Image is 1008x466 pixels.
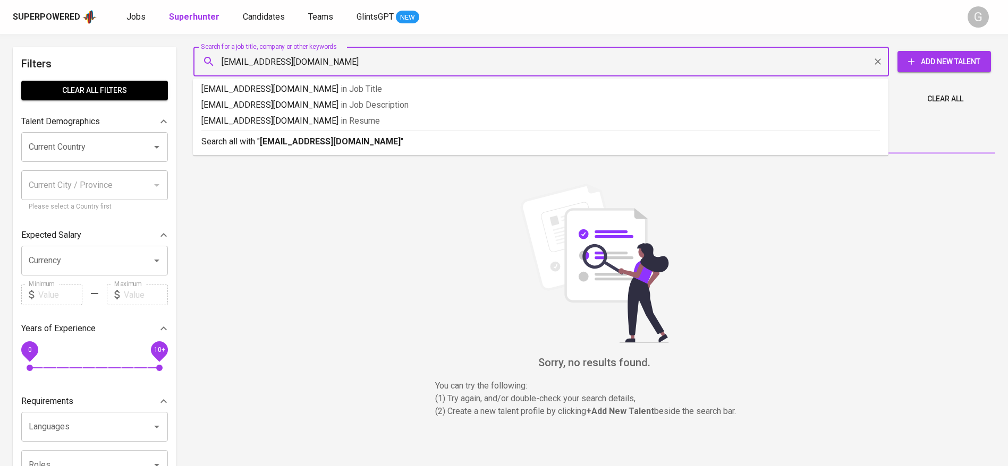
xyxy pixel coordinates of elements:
img: app logo [82,9,97,25]
a: Superpoweredapp logo [13,9,97,25]
h6: Filters [21,55,168,72]
span: 0 [28,346,31,353]
div: Superpowered [13,11,80,23]
button: Open [149,419,164,434]
span: Teams [308,12,333,22]
button: Clear [870,54,885,69]
a: GlintsGPT NEW [357,11,419,24]
p: Requirements [21,395,73,408]
span: GlintsGPT [357,12,394,22]
b: [EMAIL_ADDRESS][DOMAIN_NAME] [260,136,401,146]
span: Clear All [927,92,963,106]
p: You can try the following : [435,379,754,392]
p: Please select a Country first [29,202,160,212]
div: Talent Demographics [21,111,168,132]
span: Candidates [243,12,285,22]
p: Expected Salary [21,229,81,241]
p: [EMAIL_ADDRESS][DOMAIN_NAME] [201,83,880,96]
span: 10+ [154,346,165,353]
span: NEW [396,12,419,23]
input: Value [38,284,82,305]
p: Years of Experience [21,322,96,335]
b: + Add New Talent [586,406,654,416]
button: Open [149,140,164,154]
span: in Job Title [341,84,382,94]
p: [EMAIL_ADDRESS][DOMAIN_NAME] [201,115,880,127]
p: (1) Try again, and/or double-check your search details, [435,392,754,405]
p: Talent Demographics [21,115,100,128]
div: Years of Experience [21,318,168,339]
div: Expected Salary [21,225,168,246]
span: Jobs [126,12,146,22]
button: Open [149,253,164,268]
div: G [968,6,989,28]
button: Clear All [923,89,968,109]
button: Clear All filters [21,81,168,100]
h6: Sorry, no results found. [193,354,995,371]
input: Value [124,284,168,305]
a: Superhunter [169,11,222,24]
a: Jobs [126,11,148,24]
span: Add New Talent [906,55,982,68]
img: file_searching.svg [515,184,674,343]
p: Search all with " " [201,135,880,148]
span: in Resume [341,116,380,126]
a: Teams [308,11,335,24]
div: Requirements [21,391,168,412]
a: Candidates [243,11,287,24]
p: (2) Create a new talent profile by clicking beside the search bar. [435,405,754,418]
span: in Job Description [341,100,409,110]
b: Superhunter [169,12,219,22]
button: Add New Talent [897,51,991,72]
p: [EMAIL_ADDRESS][DOMAIN_NAME] [201,99,880,111]
span: Clear All filters [30,84,159,97]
